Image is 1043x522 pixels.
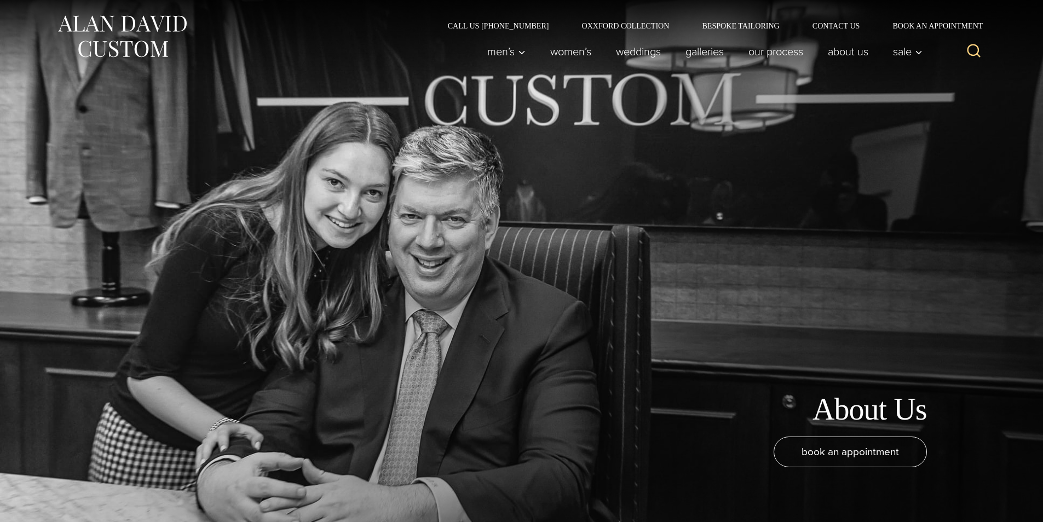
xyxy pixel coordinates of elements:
[812,391,927,428] h1: About Us
[538,41,603,62] a: Women’s
[893,46,923,57] span: Sale
[815,41,880,62] a: About Us
[56,12,188,61] img: Alan David Custom
[673,41,736,62] a: Galleries
[603,41,673,62] a: weddings
[431,22,566,30] a: Call Us [PHONE_NUMBER]
[431,22,987,30] nav: Secondary Navigation
[774,437,927,467] a: book an appointment
[475,41,928,62] nav: Primary Navigation
[685,22,796,30] a: Bespoke Tailoring
[796,22,877,30] a: Contact Us
[802,444,899,460] span: book an appointment
[961,38,987,65] button: View Search Form
[736,41,815,62] a: Our Process
[487,46,526,57] span: Men’s
[565,22,685,30] a: Oxxford Collection
[876,22,987,30] a: Book an Appointment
